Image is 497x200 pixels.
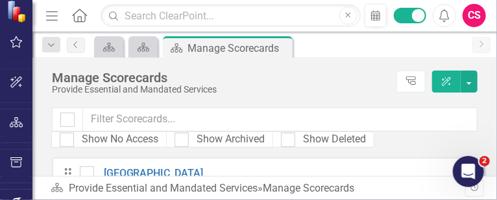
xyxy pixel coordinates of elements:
iframe: Intercom live chat [453,156,484,187]
div: Manage Scorecards [188,40,289,56]
button: CS [463,4,486,27]
div: Provide Essential and Mandated Services [52,85,390,94]
a: Provide Essential and Mandated Services [69,182,258,194]
div: Manage Scorecards [52,71,390,85]
div: Show No Access [82,132,158,147]
input: Search ClearPoint... [101,5,360,27]
div: » Manage Scorecards [51,181,465,196]
input: Filter Scorecards... [82,107,478,131]
a: [GEOGRAPHIC_DATA] [94,166,204,181]
span: 2 [479,156,490,166]
div: Show Archived [197,132,265,147]
div: Show Deleted [303,132,366,147]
